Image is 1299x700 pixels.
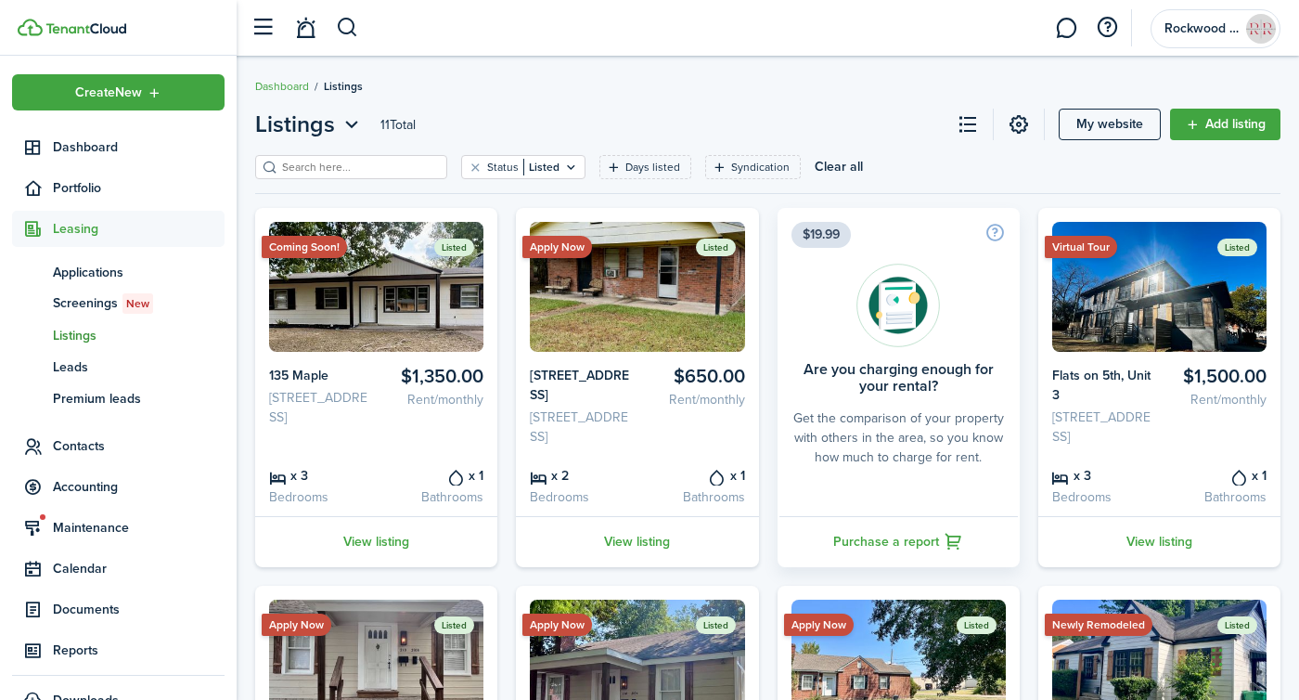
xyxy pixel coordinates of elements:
a: Reports [12,632,225,668]
a: Dashboard [255,78,309,95]
card-listing-description: [STREET_ADDRESS] [1052,408,1152,447]
img: Listing avatar [269,222,483,352]
div: Drag [1212,629,1223,685]
span: Leads [53,357,225,377]
ribbon: Coming Soon! [262,236,347,258]
span: Applications [53,263,225,282]
card-listing-title: $1,500.00 [1166,366,1267,387]
card-listing-description: Rent/monthly [1166,390,1267,409]
card-listing-title: 135 Maple [269,366,369,385]
a: Messaging [1048,5,1084,52]
span: Reports [53,641,225,660]
span: Rockwood Rentals [1164,22,1239,35]
button: Open resource center [1091,12,1123,44]
span: Screenings [53,293,225,314]
a: Premium leads [12,382,225,414]
a: Leads [12,351,225,382]
card-listing-title: x 1 [1166,465,1267,486]
button: Clear filter [468,160,483,175]
img: Rockwood Rentals [1246,14,1276,44]
filter-tag-label: Syndication [731,159,790,175]
button: Clear all [815,155,863,179]
span: Calendar [53,559,225,578]
filter-tag: Open filter [705,155,801,179]
card-listing-description: Bedrooms [1052,487,1152,507]
button: Open sidebar [245,10,280,45]
span: Listings [53,326,225,345]
status: Listed [696,239,736,256]
ribbon: Apply Now [522,236,592,258]
a: View listing [516,516,758,567]
button: Listings [255,108,364,141]
ribbon: Apply Now [522,614,592,636]
card-listing-title: x 3 [269,465,369,486]
span: New [126,295,149,312]
ribbon: Apply Now [262,614,331,636]
filter-tag: Open filter [599,155,691,179]
filter-tag: Open filter [461,155,585,179]
card-listing-title: $650.00 [644,366,744,387]
card-listing-description: Bedrooms [269,487,369,507]
span: Listings [255,108,335,141]
a: My website [1059,109,1161,140]
status: Listed [1217,239,1257,256]
a: Listings [12,319,225,351]
span: $19.99 [791,222,851,248]
filter-tag-label: Status [487,159,519,175]
ribbon: Apply Now [784,614,854,636]
card-title: Are you charging enough for your rental? [791,361,1006,395]
img: Rentability report avatar [856,264,940,347]
img: Listing avatar [1052,222,1267,352]
a: Notifications [288,5,323,52]
a: View listing [1038,516,1280,567]
card-listing-description: [STREET_ADDRESS] [530,408,630,447]
card-listing-description: Rent/monthly [383,390,483,409]
a: Add listing [1170,109,1280,140]
a: View listing [255,516,497,567]
a: Applications [12,256,225,288]
card-listing-title: Flats on 5th, Unit 3 [1052,366,1152,405]
a: ScreeningsNew [12,288,225,319]
button: Open menu [12,74,225,110]
span: Premium leads [53,389,225,408]
header-page-total: 11 Total [380,115,416,135]
ribbon: Virtual Tour [1045,236,1117,258]
img: TenantCloud [18,19,43,36]
card-listing-title: x 2 [530,465,630,486]
card-listing-description: Rent/monthly [644,390,744,409]
span: Leasing [53,219,225,239]
span: Accounting [53,477,225,497]
span: Maintenance [53,518,225,538]
a: Purchase a report [778,516,1020,567]
card-listing-title: $1,350.00 [383,366,483,387]
card-listing-description: [STREET_ADDRESS] [269,388,369,427]
input: Search here... [277,159,441,176]
span: Contacts [53,436,225,456]
ribbon: Newly Remodeled [1045,614,1152,636]
button: Search [336,12,359,44]
img: Listing avatar [530,222,744,352]
status: Listed [696,616,736,634]
filter-tag-label: Days listed [625,159,680,175]
status: Listed [957,616,997,634]
card-listing-description: Bathrooms [1166,487,1267,507]
button: Open menu [255,108,364,141]
a: Dashboard [12,129,225,165]
card-listing-title: x 3 [1052,465,1152,486]
card-listing-description: Bathrooms [644,487,744,507]
span: Documents [53,600,225,619]
card-listing-title: [STREET_ADDRESS] [530,366,630,405]
span: Listings [324,78,363,95]
span: Dashboard [53,137,225,157]
card-description: Get the comparison of your property with others in the area, so you know how much to charge for r... [791,408,1006,467]
card-listing-title: x 1 [644,465,744,486]
iframe: Chat Widget [1206,611,1299,700]
card-listing-description: Bathrooms [383,487,483,507]
span: Portfolio [53,178,225,198]
span: Create New [75,86,142,99]
status: Listed [434,616,474,634]
card-listing-description: Bedrooms [530,487,630,507]
img: TenantCloud [45,23,126,34]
